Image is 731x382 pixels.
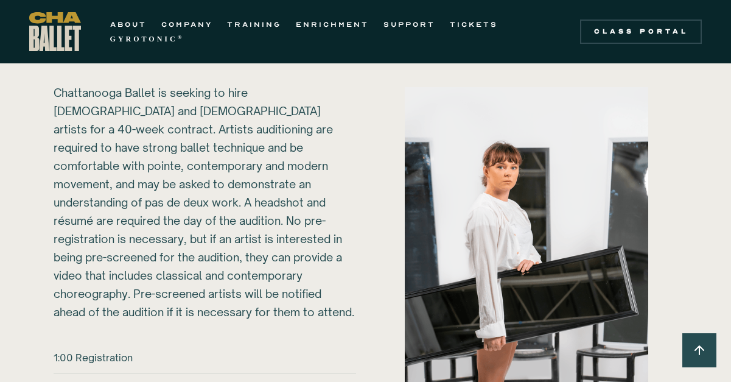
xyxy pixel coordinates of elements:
a: ABOUT [110,17,147,32]
a: COMPANY [161,17,212,32]
a: TICKETS [450,17,498,32]
h6: 1:00 Registration [54,350,133,365]
div: Class Portal [587,27,694,37]
a: Class Portal [580,19,702,44]
a: TRAINING [227,17,281,32]
a: SUPPORT [383,17,435,32]
div: Chattanooga Ballet is seeking to hire [DEMOGRAPHIC_DATA] and [DEMOGRAPHIC_DATA] artists for a 40-... [54,29,356,321]
strong: GYROTONIC [110,35,178,43]
a: home [29,12,81,51]
sup: ® [178,34,184,40]
a: ENRICHMENT [296,17,369,32]
a: GYROTONIC® [110,32,184,46]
